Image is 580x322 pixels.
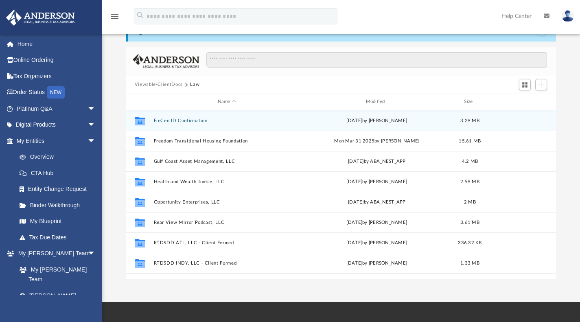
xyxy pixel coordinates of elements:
[458,240,482,245] span: 336.32 KB
[88,133,104,149] span: arrow_drop_down
[153,219,300,225] button: Rear View Mirror Podcast, LLC
[304,259,450,267] div: [DATE] by [PERSON_NAME]
[153,118,300,123] button: FinCen ID Confirmation
[519,79,531,90] button: Switch to Grid View
[88,101,104,117] span: arrow_drop_down
[11,181,108,197] a: Entity Change Request
[153,138,300,143] button: Freedom Transitional Housing Foundation
[6,245,104,262] a: My [PERSON_NAME] Teamarrow_drop_down
[11,261,100,287] a: My [PERSON_NAME] Team
[562,10,574,22] img: User Pic
[462,159,478,163] span: 4.2 MB
[6,52,108,68] a: Online Ordering
[460,220,479,224] span: 3.61 MB
[453,98,486,105] div: Size
[88,117,104,134] span: arrow_drop_down
[153,98,300,105] div: Name
[6,101,108,117] a: Platinum Q&Aarrow_drop_down
[460,261,479,265] span: 1.33 MB
[153,240,300,245] button: RTDSDD ATL, LLC - Client Formed
[460,179,479,184] span: 2.59 MB
[11,287,104,313] a: [PERSON_NAME] System
[304,239,450,246] div: [DATE] by [PERSON_NAME]
[6,84,108,101] a: Order StatusNEW
[136,11,145,20] i: search
[126,110,556,279] div: grid
[6,117,108,133] a: Digital Productsarrow_drop_down
[206,52,547,68] input: Search files and folders
[129,98,150,105] div: id
[460,118,479,123] span: 3.29 MB
[304,198,450,206] div: [DATE] by ABA_NEST_APP
[153,158,300,164] button: Gulf Coast Asset Management, LLC
[88,245,104,262] span: arrow_drop_down
[304,117,450,124] div: [DATE] by [PERSON_NAME]
[153,199,300,204] button: Opportunity Enterprises, LLC
[6,133,108,149] a: My Entitiesarrow_drop_down
[11,149,108,165] a: Overview
[535,79,547,90] button: Add
[190,81,199,88] button: Law
[490,98,547,105] div: id
[110,11,120,21] i: menu
[303,98,450,105] div: Modified
[6,36,108,52] a: Home
[11,197,108,213] a: Binder Walkthrough
[153,179,300,184] button: Health and Wealth Junkie, LLC
[304,158,450,165] div: [DATE] by ABA_NEST_APP
[11,213,104,230] a: My Blueprint
[464,199,476,204] span: 2 MB
[304,219,450,226] div: [DATE] by [PERSON_NAME]
[6,68,108,84] a: Tax Organizers
[459,138,481,143] span: 15.61 MB
[304,137,450,145] div: Mon Mar 31 2025 by [PERSON_NAME]
[47,86,65,99] div: NEW
[11,165,108,181] a: CTA Hub
[135,81,183,88] button: Viewable-ClientDocs
[153,260,300,265] button: RTDSDD INDY, LLC - Client Formed
[304,178,450,185] div: [DATE] by [PERSON_NAME]
[11,229,108,245] a: Tax Due Dates
[4,10,77,26] img: Anderson Advisors Platinum Portal
[110,15,120,21] a: menu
